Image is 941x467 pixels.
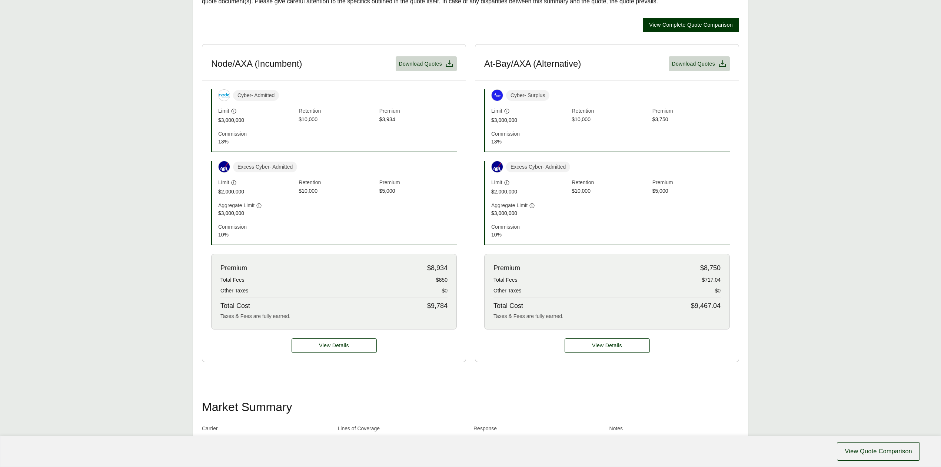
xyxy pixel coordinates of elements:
[220,263,247,273] span: Premium
[218,179,229,186] span: Limit
[299,107,376,116] span: Retention
[609,425,739,435] th: Notes
[691,301,721,311] span: $9,467.04
[492,90,503,101] img: At-Bay
[233,162,297,172] span: Excess Cyber - Admitted
[202,401,739,413] h2: Market Summary
[219,90,230,101] img: Node International
[845,447,912,456] span: View Quote Comparison
[652,187,730,196] span: $5,000
[218,231,296,239] span: 10 %
[491,202,528,209] span: Aggregate Limit
[837,442,920,461] button: View Quote Comparison
[493,312,721,320] div: Taxes & Fees are fully earned.
[218,188,296,196] span: $2,000,000
[672,60,715,68] span: Download Quotes
[379,116,457,124] span: $3,934
[506,90,549,101] span: Cyber - Surplus
[572,116,649,124] span: $10,000
[565,338,650,353] a: At-Bay/AXA (Alternative) details
[491,209,569,217] span: $3,000,000
[299,187,376,196] span: $10,000
[218,138,296,146] span: 13 %
[484,58,581,69] h3: At-Bay/AXA (Alternative)
[491,138,569,146] span: 13 %
[220,312,448,320] div: Taxes & Fees are fully earned.
[652,179,730,187] span: Premium
[218,107,229,115] span: Limit
[493,276,518,284] span: Total Fees
[299,116,376,124] span: $10,000
[292,338,377,353] button: View Details
[643,18,739,32] button: View Complete Quote Comparison
[491,179,502,186] span: Limit
[492,161,503,172] img: Axa XL
[218,209,296,217] span: $3,000,000
[493,287,521,295] span: Other Taxes
[493,301,523,311] span: Total Cost
[491,231,569,239] span: 10 %
[669,56,730,71] button: Download Quotes
[649,21,733,29] span: View Complete Quote Comparison
[442,287,448,295] span: $0
[220,301,250,311] span: Total Cost
[572,179,649,187] span: Retention
[491,223,520,231] span: Commission
[652,107,730,116] span: Premium
[506,162,570,172] span: Excess Cyber - Admitted
[491,130,520,138] span: Commission
[218,130,247,138] span: Commission
[220,287,248,295] span: Other Taxes
[211,58,302,69] h3: Node/AXA (Incumbent)
[379,107,457,116] span: Premium
[427,301,448,311] span: $9,784
[233,90,279,101] span: Cyber - Admitted
[491,116,569,124] span: $3,000,000
[292,338,377,353] a: Node/AXA (Incumbent) details
[379,179,457,187] span: Premium
[220,276,245,284] span: Total Fees
[572,107,649,116] span: Retention
[436,276,448,284] span: $850
[700,263,721,273] span: $8,750
[491,107,502,115] span: Limit
[299,179,376,187] span: Retention
[491,188,569,196] span: $2,000,000
[715,287,721,295] span: $0
[493,263,520,273] span: Premium
[202,425,332,435] th: Carrier
[399,60,442,68] span: Download Quotes
[572,187,649,196] span: $10,000
[379,187,457,196] span: $5,000
[218,223,247,231] span: Commission
[565,338,650,353] button: View Details
[427,263,448,273] span: $8,934
[338,425,468,435] th: Lines of Coverage
[218,202,255,209] span: Aggregate Limit
[319,342,349,350] span: View Details
[652,116,730,124] span: $3,750
[702,276,721,284] span: $717.04
[396,56,457,71] button: Download Quotes
[218,116,296,124] span: $3,000,000
[473,425,603,435] th: Response
[592,342,622,350] span: View Details
[219,161,230,172] img: Axa XL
